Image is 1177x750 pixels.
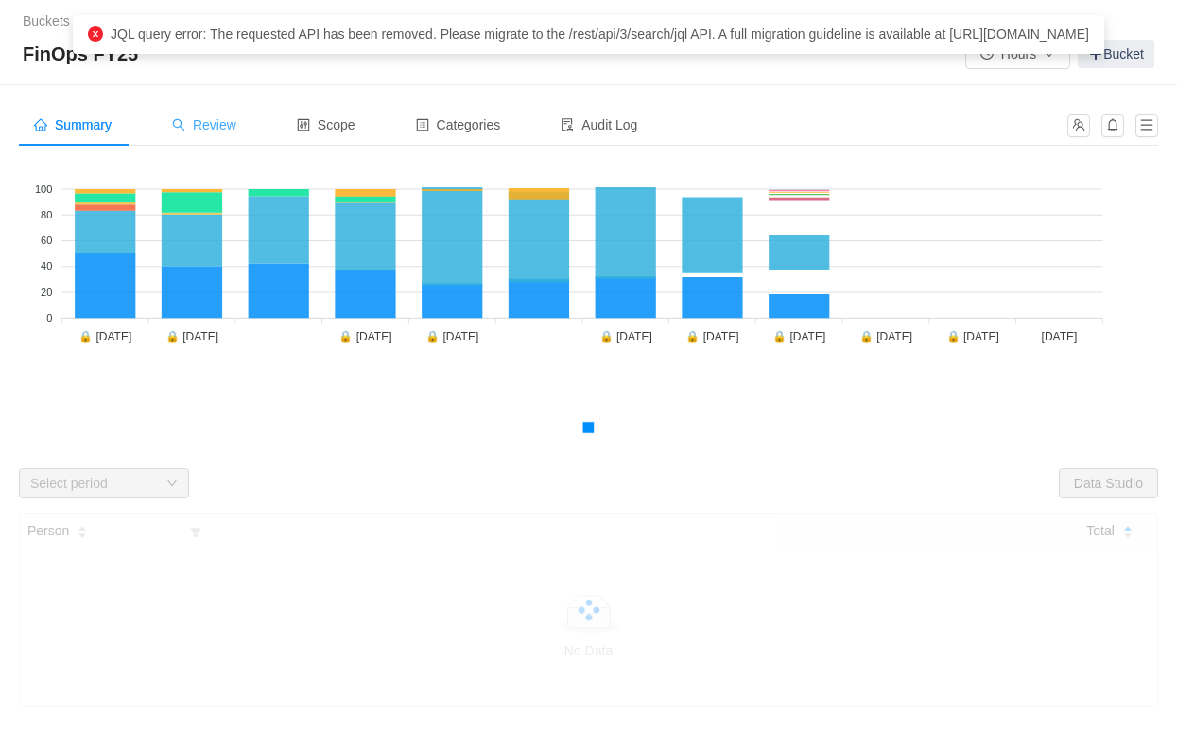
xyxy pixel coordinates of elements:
[166,478,178,491] i: icon: down
[172,118,185,131] i: icon: search
[88,26,103,42] i: icon: close-circle
[172,117,236,132] span: Review
[1067,114,1090,137] button: icon: team
[965,39,1070,69] button: icon: clock-circleHoursicon: down
[946,329,999,343] tspan: 🔒 [DATE]
[772,329,825,343] tspan: 🔒 [DATE]
[1135,114,1158,137] button: icon: menu
[561,117,637,132] span: Audit Log
[599,329,652,343] tspan: 🔒 [DATE]
[425,329,478,343] tspan: 🔒 [DATE]
[78,329,131,343] tspan: 🔒 [DATE]
[41,235,52,246] tspan: 60
[46,312,52,323] tspan: 0
[41,260,52,271] tspan: 40
[34,117,112,132] span: Summary
[1078,40,1154,68] a: Bucket
[1101,114,1124,137] button: icon: bell
[23,13,70,28] a: Buckets
[561,118,574,131] i: icon: audit
[338,329,391,343] tspan: 🔒 [DATE]
[23,39,149,69] span: FinOps FY25
[165,329,218,343] tspan: 🔒 [DATE]
[30,474,157,493] div: Select period
[685,329,738,343] tspan: 🔒 [DATE]
[41,287,52,298] tspan: 20
[34,118,47,131] i: icon: home
[859,329,912,343] tspan: 🔒 [DATE]
[416,117,501,132] span: Categories
[41,209,52,220] tspan: 80
[416,118,429,131] i: icon: profile
[297,117,355,132] span: Scope
[111,26,1089,42] span: JQL query error: The requested API has been removed. Please migrate to the /rest/api/3/search/jql...
[1042,330,1078,343] tspan: [DATE]
[35,183,52,195] tspan: 100
[297,118,310,131] i: icon: control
